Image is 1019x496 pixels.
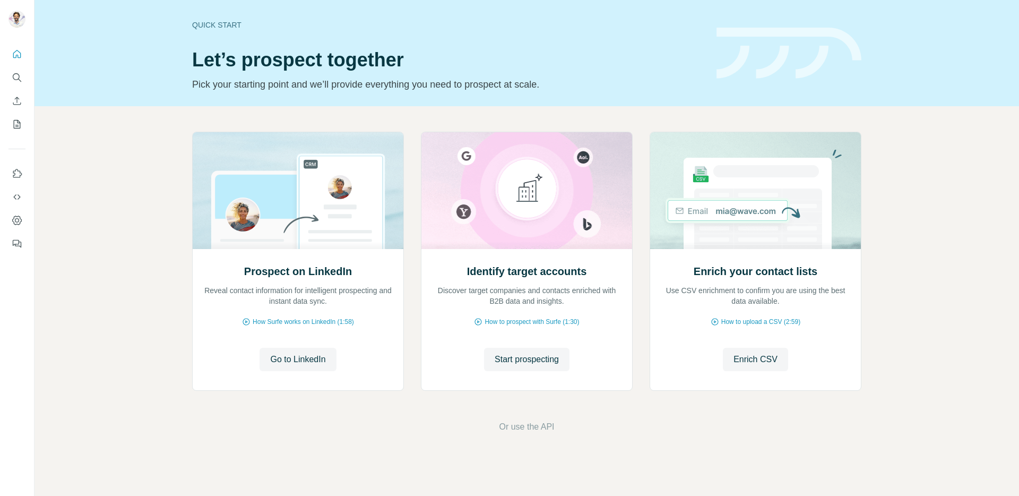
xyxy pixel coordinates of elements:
span: How to prospect with Surfe (1:30) [485,317,579,327]
span: How to upload a CSV (2:59) [721,317,800,327]
span: Go to LinkedIn [270,353,325,366]
button: Go to LinkedIn [260,348,336,371]
span: Start prospecting [495,353,559,366]
h2: Identify target accounts [467,264,587,279]
img: Identify target accounts [421,132,633,249]
p: Pick your starting point and we’ll provide everything you need to prospect at scale. [192,77,704,92]
button: Enrich CSV [723,348,788,371]
button: Use Surfe on LinkedIn [8,164,25,183]
button: Enrich CSV [8,91,25,110]
img: banner [716,28,861,79]
h2: Enrich your contact lists [694,264,817,279]
button: Search [8,68,25,87]
button: Dashboard [8,211,25,230]
button: My lists [8,115,25,134]
img: Prospect on LinkedIn [192,132,404,249]
button: Or use the API [499,421,554,433]
button: Start prospecting [484,348,569,371]
h1: Let’s prospect together [192,49,704,71]
p: Discover target companies and contacts enriched with B2B data and insights. [432,285,621,306]
p: Use CSV enrichment to confirm you are using the best data available. [661,285,850,306]
h2: Prospect on LinkedIn [244,264,352,279]
img: Avatar [8,11,25,28]
button: Use Surfe API [8,187,25,207]
button: Feedback [8,234,25,253]
p: Reveal contact information for intelligent prospecting and instant data sync. [203,285,393,306]
button: Quick start [8,45,25,64]
span: How Surfe works on LinkedIn (1:58) [253,317,354,327]
img: Enrich your contact lists [650,132,861,249]
div: Quick start [192,20,704,30]
span: Enrich CSV [733,353,778,366]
